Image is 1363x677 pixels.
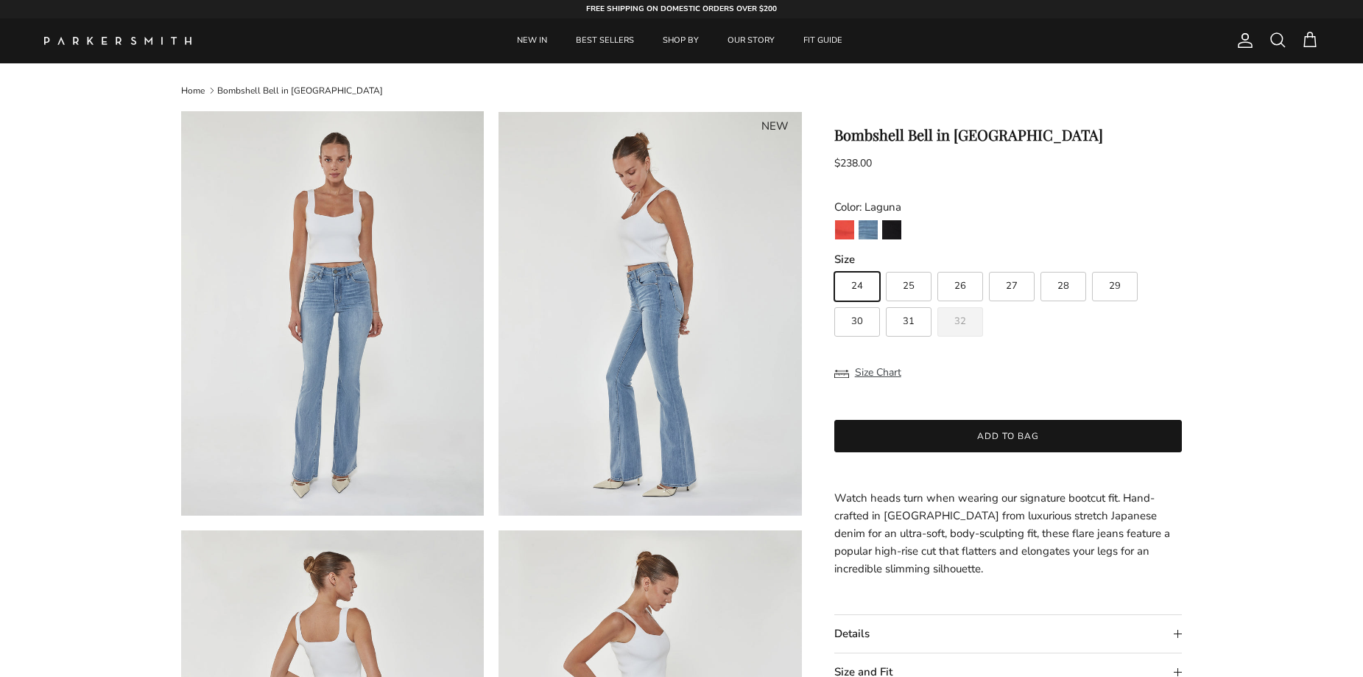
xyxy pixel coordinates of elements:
button: Add to bag [834,420,1183,452]
span: 30 [851,317,863,326]
a: Home [181,85,205,97]
nav: Breadcrumbs [181,84,1183,97]
span: 27 [1006,281,1018,291]
a: SHOP BY [649,18,712,63]
a: BEST SELLERS [563,18,647,63]
span: 29 [1109,281,1121,291]
div: Color: Laguna [834,198,1183,216]
span: 24 [851,281,863,291]
img: Watermelon [835,220,854,239]
a: NEW IN [504,18,560,63]
a: Account [1230,32,1254,49]
a: FIT GUIDE [790,18,856,63]
summary: Details [834,615,1183,653]
h1: Bombshell Bell in [GEOGRAPHIC_DATA] [834,126,1183,144]
span: 28 [1057,281,1069,291]
img: Stallion [882,220,901,239]
span: $238.00 [834,156,872,170]
img: Laguna [859,220,878,239]
img: Parker Smith [44,37,191,45]
a: Bombshell Bell in [GEOGRAPHIC_DATA] [217,85,383,97]
span: 26 [954,281,966,291]
span: 32 [954,317,966,326]
a: Stallion [881,220,902,245]
label: Sold out [937,307,983,337]
div: Primary [219,18,1141,63]
span: 25 [903,281,915,291]
legend: Size [834,252,855,267]
span: Watch heads turn when wearing our signature bootcut fit. Hand-crafted in [GEOGRAPHIC_DATA] from l... [834,491,1170,576]
span: 31 [903,317,915,326]
strong: FREE SHIPPING ON DOMESTIC ORDERS OVER $200 [586,4,777,14]
a: Watermelon [834,220,855,245]
button: Size Chart [834,359,901,387]
a: OUR STORY [714,18,788,63]
a: Laguna [858,220,878,245]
